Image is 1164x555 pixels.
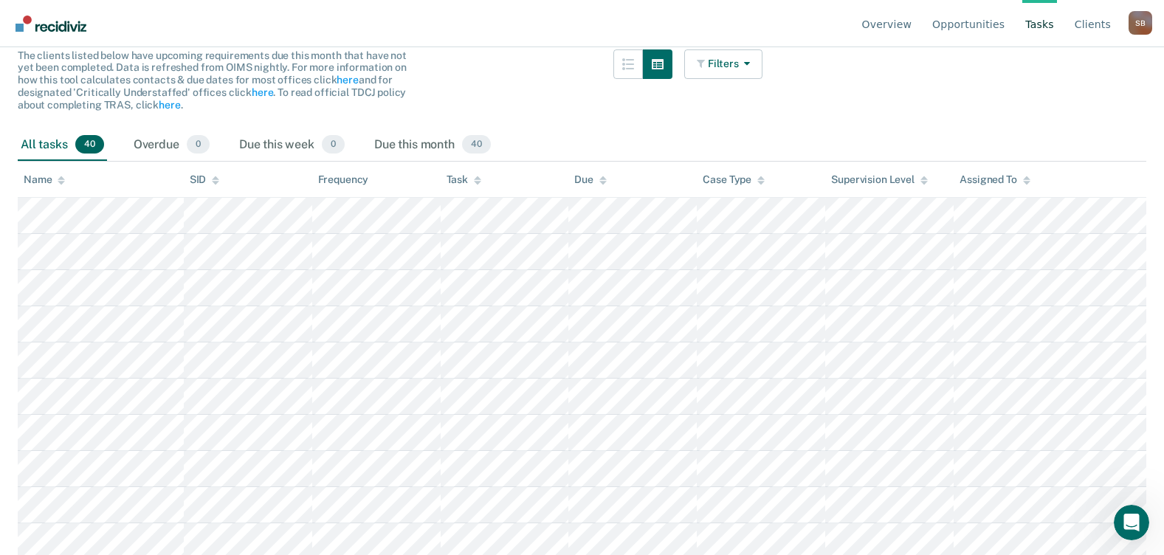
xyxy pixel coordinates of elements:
[371,129,494,162] div: Due this month40
[187,135,210,154] span: 0
[252,86,273,98] a: here
[1129,11,1152,35] div: S B
[16,15,86,32] img: Recidiviz
[18,49,407,111] span: The clients listed below have upcoming requirements due this month that have not yet been complet...
[574,173,607,186] div: Due
[236,129,348,162] div: Due this week0
[703,173,765,186] div: Case Type
[190,173,220,186] div: SID
[24,173,65,186] div: Name
[18,129,107,162] div: All tasks40
[318,173,369,186] div: Frequency
[1129,11,1152,35] button: Profile dropdown button
[322,135,345,154] span: 0
[684,49,762,79] button: Filters
[447,173,481,186] div: Task
[131,129,213,162] div: Overdue0
[960,173,1030,186] div: Assigned To
[462,135,491,154] span: 40
[75,135,104,154] span: 40
[159,99,180,111] a: here
[337,74,358,86] a: here
[1114,505,1149,540] iframe: Intercom live chat
[831,173,928,186] div: Supervision Level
